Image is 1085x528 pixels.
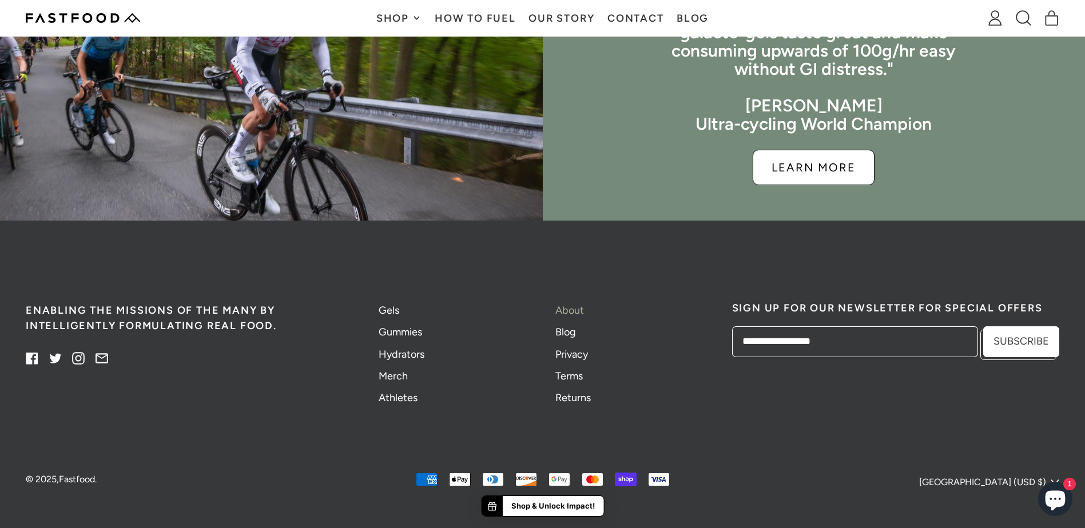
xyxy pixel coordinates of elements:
[555,370,583,382] a: Terms
[772,162,856,173] p: Learn more
[59,474,95,485] a: Fastfood
[983,326,1059,357] button: Subscribe
[659,97,968,115] p: [PERSON_NAME]
[379,370,408,382] a: Merch
[379,391,418,404] a: Athletes
[659,115,968,133] p: Ultra-cycling World Champion
[753,150,875,185] a: Learn more
[555,391,591,404] a: Returns
[379,348,424,361] a: Hydrators
[379,326,422,338] a: Gummies
[26,473,370,486] p: © 2025, .
[379,304,399,317] a: Gels
[26,13,140,23] img: Fastfood
[732,303,1059,313] h2: Sign up for our newsletter for special offers
[555,304,584,317] a: About
[919,475,1046,489] span: [GEOGRAPHIC_DATA] (USD $)
[376,13,412,23] span: Shop
[555,348,588,361] a: Privacy
[1035,482,1076,519] inbox-online-store-chat: Shopify online store chat
[26,303,353,334] h5: Enabling the missions of the many by intelligently formulating real food.
[919,473,1059,491] button: [GEOGRAPHIC_DATA] (USD $)
[555,326,576,338] a: Blog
